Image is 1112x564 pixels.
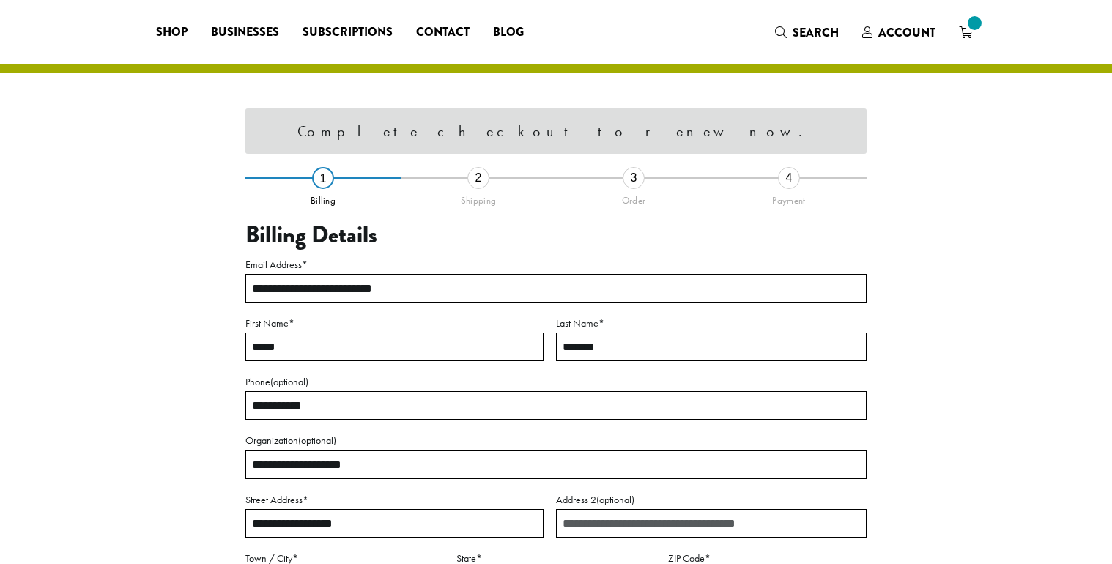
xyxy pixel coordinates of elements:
div: Billing [245,189,401,207]
div: Shipping [401,189,556,207]
a: Search [763,21,850,45]
h3: Billing Details [245,221,867,249]
span: Blog [493,23,524,42]
a: Shop [144,21,199,44]
label: Organization [245,431,867,450]
div: 4 [778,167,800,189]
div: 3 [623,167,645,189]
span: Contact [416,23,470,42]
span: (optional) [270,375,308,388]
span: Businesses [211,23,279,42]
label: Street Address [245,491,544,509]
span: (optional) [596,493,634,506]
div: 2 [467,167,489,189]
span: Subscriptions [303,23,393,42]
span: Search [793,24,839,41]
div: Order [556,189,711,207]
span: (optional) [298,434,336,447]
label: Email Address [245,256,867,274]
div: Complete checkout to renew now. [245,108,867,154]
label: Address 2 [556,491,867,509]
div: Payment [711,189,867,207]
span: Account [878,24,935,41]
div: 1 [312,167,334,189]
label: Last Name [556,314,867,333]
span: Shop [156,23,188,42]
label: First Name [245,314,544,333]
